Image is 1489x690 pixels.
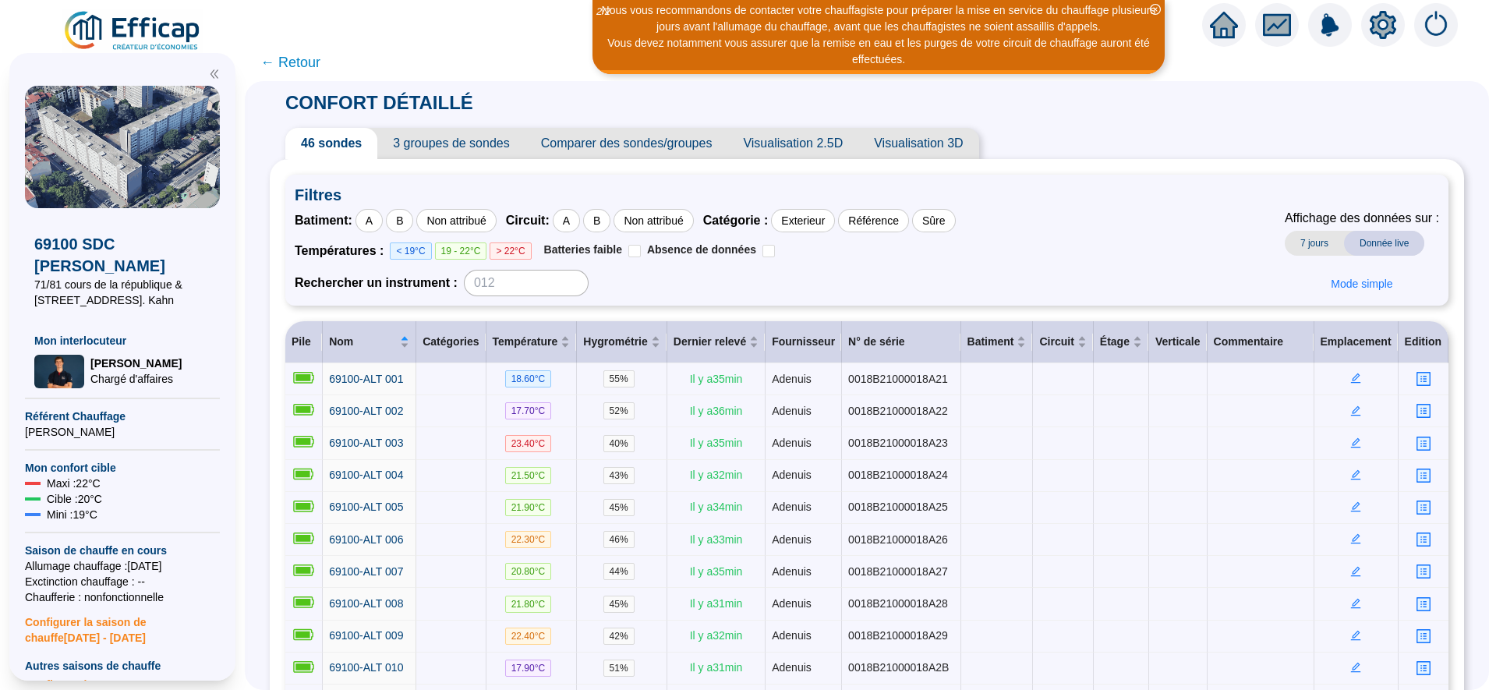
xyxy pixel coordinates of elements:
span: 18.60 °C [505,370,552,387]
span: 69100-ALT 010 [329,661,403,674]
span: CONFORT DÉTAILLÉ [270,92,489,113]
span: fund [1263,11,1291,39]
span: 21.90 °C [505,499,552,516]
a: 69100-ALT 006 [329,532,403,548]
td: Adenuis [766,492,842,524]
td: Adenuis [766,524,842,556]
span: 0018B21000018A28 [848,597,948,610]
span: profile [1416,628,1431,644]
span: 69100-ALT 006 [329,533,403,546]
th: Catégories [416,321,486,363]
th: Hygrométrie [577,321,667,363]
span: edit [1350,598,1361,609]
span: profile [1416,371,1431,387]
span: 52 % [603,402,635,419]
td: Adenuis [766,460,842,492]
span: 55 % [603,370,635,387]
span: profile [1416,564,1431,579]
td: Adenuis [766,363,842,395]
div: B [583,209,610,232]
span: 21.50 °C [505,467,552,484]
span: 3 groupes de sondes [377,128,525,159]
span: Il y a 32 min [690,469,743,481]
span: 22.40 °C [505,628,552,645]
span: 69100-ALT 002 [329,405,403,417]
input: 012 [464,270,589,296]
td: Adenuis [766,427,842,459]
span: profile [1416,660,1431,676]
span: setting [1369,11,1397,39]
td: Adenuis [766,653,842,685]
div: Exterieur [771,209,835,232]
a: 69100-ALT 008 [329,596,403,612]
a: 69100-ALT 001 [329,371,403,387]
th: Dernier relevé [667,321,766,363]
img: efficap energie logo [62,9,203,53]
div: Non attribué [614,209,693,232]
span: edit [1350,566,1361,577]
span: 46 % [603,531,635,548]
span: Mini : 19 °C [47,507,97,522]
div: Référence [838,209,909,232]
span: 51 % [603,660,635,677]
span: edit [1350,469,1361,480]
span: Chargé d'affaires [90,371,182,387]
span: [PERSON_NAME] [90,356,182,371]
span: Batteries faible [544,243,622,256]
span: home [1210,11,1238,39]
span: Visualisation 2.5D [727,128,858,159]
th: N° de série [842,321,960,363]
span: Autres saisons de chauffe [25,658,220,674]
span: 0018B21000018A27 [848,565,948,578]
td: Adenuis [766,621,842,653]
span: Configurer la saison de chauffe [DATE] - [DATE] [25,605,220,646]
td: Adenuis [766,556,842,588]
a: 69100-ALT 002 [329,403,403,419]
span: 42 % [603,628,635,645]
a: 69100-ALT 009 [329,628,403,644]
span: profile [1416,403,1431,419]
th: Température [486,321,578,363]
th: Emplacement [1314,321,1399,363]
span: 23.40 °C [505,435,552,452]
div: Sûre [912,209,956,232]
span: 69100-ALT 003 [329,437,403,449]
span: 19 - 22°C [435,242,487,260]
button: Mode simple [1318,271,1405,296]
th: Edition [1399,321,1448,363]
span: Mode simple [1331,276,1392,292]
span: Hygrométrie [583,334,647,350]
span: ← Retour [260,51,320,73]
span: 43 % [603,467,635,484]
span: > 22°C [490,242,531,260]
img: alerts [1414,3,1458,47]
span: 69100-ALT 009 [329,629,403,642]
span: Batiment : [295,211,352,230]
th: Nom [323,321,416,363]
span: Saison de chauffe en cours [25,543,220,558]
span: edit [1350,373,1361,384]
span: Il y a 31 min [690,661,743,674]
span: 0018B21000018A23 [848,437,948,449]
span: edit [1350,501,1361,512]
span: 69100-ALT 001 [329,373,403,385]
span: 7 jours [1285,231,1344,256]
div: Non attribué [416,209,496,232]
span: Température [493,334,558,350]
span: Rechercher un instrument : [295,274,458,292]
span: Circuit : [506,211,550,230]
img: alerts [1308,3,1352,47]
th: Batiment [961,321,1034,363]
span: Il y a 33 min [690,533,743,546]
span: edit [1350,662,1361,673]
span: [PERSON_NAME] [25,424,220,440]
span: 0018B21000018A25 [848,501,948,513]
th: Étage [1094,321,1149,363]
span: close-circle [1150,4,1161,15]
div: A [553,209,580,232]
span: 69100 SDC [PERSON_NAME] [34,233,210,277]
span: 17.70 °C [505,402,552,419]
span: 46 sondes [285,128,377,159]
span: Il y a 32 min [690,629,743,642]
span: Batiment [967,334,1014,350]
